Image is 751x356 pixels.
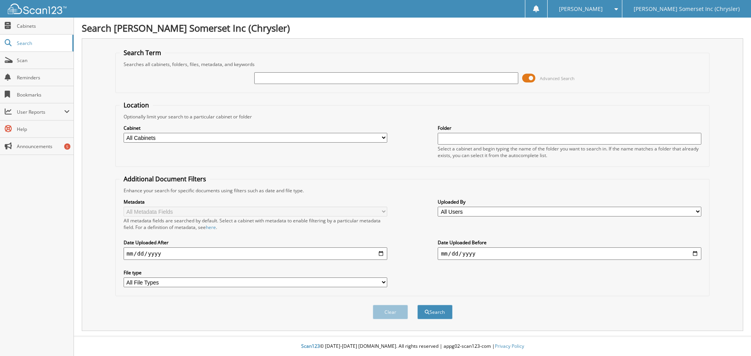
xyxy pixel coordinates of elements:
button: Clear [373,305,408,319]
label: Folder [438,125,701,131]
span: Bookmarks [17,91,70,98]
div: Searches all cabinets, folders, files, metadata, and keywords [120,61,706,68]
legend: Location [120,101,153,109]
h1: Search [PERSON_NAME] Somerset Inc (Chrysler) [82,21,743,34]
span: Advanced Search [540,75,575,81]
span: User Reports [17,109,64,115]
img: scan123-logo-white.svg [8,4,66,14]
span: Reminders [17,74,70,81]
span: Search [17,40,68,47]
div: © [DATE]-[DATE] [DOMAIN_NAME]. All rights reserved | appg02-scan123-com | [74,337,751,356]
div: Enhance your search for specific documents using filters such as date and file type. [120,187,706,194]
a: here [206,224,216,231]
div: All metadata fields are searched by default. Select a cabinet with metadata to enable filtering b... [124,217,387,231]
legend: Additional Document Filters [120,175,210,183]
div: Select a cabinet and begin typing the name of the folder you want to search in. If the name match... [438,145,701,159]
span: Announcements [17,143,70,150]
legend: Search Term [120,48,165,57]
span: Cabinets [17,23,70,29]
button: Search [417,305,453,319]
label: Uploaded By [438,199,701,205]
div: Optionally limit your search to a particular cabinet or folder [120,113,706,120]
label: Metadata [124,199,387,205]
span: [PERSON_NAME] Somerset Inc (Chrysler) [634,7,740,11]
span: Help [17,126,70,132]
a: Privacy Policy [495,343,524,349]
input: start [124,247,387,260]
label: File type [124,269,387,276]
input: end [438,247,701,260]
label: Cabinet [124,125,387,131]
span: Scan [17,57,70,64]
label: Date Uploaded After [124,239,387,246]
label: Date Uploaded Before [438,239,701,246]
div: 5 [64,143,70,150]
span: Scan123 [301,343,320,349]
span: [PERSON_NAME] [559,7,603,11]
